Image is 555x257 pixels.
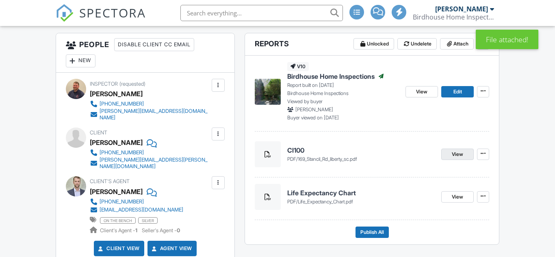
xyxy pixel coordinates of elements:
div: [PERSON_NAME][EMAIL_ADDRESS][PERSON_NAME][DOMAIN_NAME] [100,157,210,170]
div: Disable Client CC Email [114,38,194,51]
a: [PERSON_NAME] [90,186,143,198]
div: Birdhouse Home Inspection Services [413,13,494,21]
strong: 1 [135,227,137,233]
a: [PHONE_NUMBER] [90,149,210,157]
div: [PERSON_NAME] [90,88,143,100]
img: The Best Home Inspection Software - Spectora [56,4,74,22]
a: [EMAIL_ADDRESS][DOMAIN_NAME] [90,206,183,214]
span: Inspector [90,81,118,87]
span: Seller's Agent - [142,227,180,233]
span: (requested) [119,81,145,87]
a: Client View [97,244,140,253]
a: [PERSON_NAME][EMAIL_ADDRESS][PERSON_NAME][DOMAIN_NAME] [90,157,210,170]
a: [PHONE_NUMBER] [90,100,210,108]
span: Client's Agent [90,178,130,184]
div: [PERSON_NAME] [90,136,143,149]
div: New [66,54,95,67]
span: SPECTORA [79,4,146,21]
div: [PHONE_NUMBER] [100,149,144,156]
input: Search everything... [180,5,343,21]
div: [PHONE_NUMBER] [100,101,144,107]
h3: People [56,33,234,73]
div: [PERSON_NAME] [435,5,488,13]
div: File attached! [476,30,538,49]
span: Client [90,130,107,136]
a: [PHONE_NUMBER] [90,198,183,206]
div: [PHONE_NUMBER] [100,199,144,205]
div: [PERSON_NAME][EMAIL_ADDRESS][DOMAIN_NAME] [100,108,210,121]
strong: 0 [177,227,180,233]
div: [EMAIL_ADDRESS][DOMAIN_NAME] [100,207,183,213]
a: [PERSON_NAME][EMAIL_ADDRESS][DOMAIN_NAME] [90,108,210,121]
span: on the bench [100,217,136,224]
span: Client's Agent - [100,227,139,233]
a: SPECTORA [56,11,146,28]
span: silver [138,217,158,224]
a: Agent View [150,244,192,253]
